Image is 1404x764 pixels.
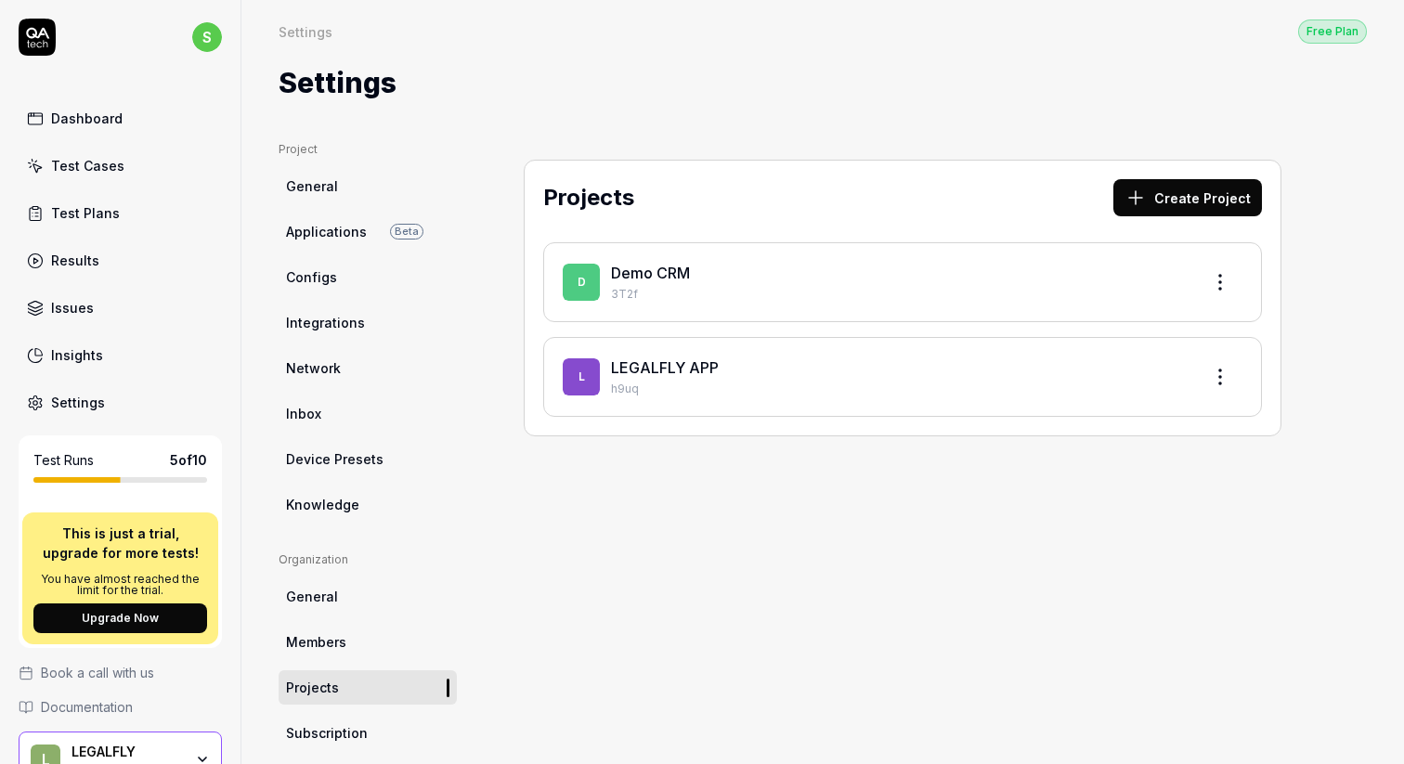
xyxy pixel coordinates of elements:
[41,697,133,717] span: Documentation
[19,100,222,136] a: Dashboard
[170,450,207,470] span: 5 of 10
[286,222,367,241] span: Applications
[51,298,94,317] div: Issues
[279,260,457,294] a: Configs
[286,495,359,514] span: Knowledge
[19,697,222,717] a: Documentation
[279,351,457,385] a: Network
[279,551,457,568] div: Organization
[33,574,207,596] p: You have almost reached the limit for the trial.
[19,195,222,231] a: Test Plans
[390,224,423,240] span: Beta
[286,723,368,743] span: Subscription
[611,381,1187,397] p: h9uq
[33,524,207,563] p: This is just a trial, upgrade for more tests!
[611,286,1187,303] p: 3T2f
[51,251,99,270] div: Results
[543,181,634,214] h2: Projects
[279,141,457,158] div: Project
[51,203,120,223] div: Test Plans
[286,449,383,469] span: Device Presets
[279,716,457,750] a: Subscription
[611,358,719,377] a: LEGALFLY APP
[71,744,183,760] div: LEGALFLY
[286,404,321,423] span: Inbox
[286,632,346,652] span: Members
[1298,19,1367,44] button: Free Plan
[19,290,222,326] a: Issues
[279,670,457,705] a: Projects
[51,393,105,412] div: Settings
[279,442,457,476] a: Device Presets
[279,305,457,340] a: Integrations
[19,148,222,184] a: Test Cases
[51,156,124,175] div: Test Cases
[279,487,457,522] a: Knowledge
[33,452,94,469] h5: Test Runs
[279,22,332,41] div: Settings
[19,242,222,278] a: Results
[286,267,337,287] span: Configs
[286,587,338,606] span: General
[192,19,222,56] button: s
[279,62,396,104] h1: Settings
[41,663,154,682] span: Book a call with us
[286,678,339,697] span: Projects
[33,603,207,633] button: Upgrade Now
[563,358,600,395] span: L
[51,109,123,128] div: Dashboard
[286,313,365,332] span: Integrations
[611,264,690,282] a: Demo CRM
[279,396,457,431] a: Inbox
[19,384,222,421] a: Settings
[286,358,341,378] span: Network
[279,625,457,659] a: Members
[51,345,103,365] div: Insights
[19,337,222,373] a: Insights
[1113,179,1262,216] button: Create Project
[286,176,338,196] span: General
[563,264,600,301] span: D
[192,22,222,52] span: s
[19,663,222,682] a: Book a call with us
[279,169,457,203] a: General
[279,214,457,249] a: ApplicationsBeta
[279,579,457,614] a: General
